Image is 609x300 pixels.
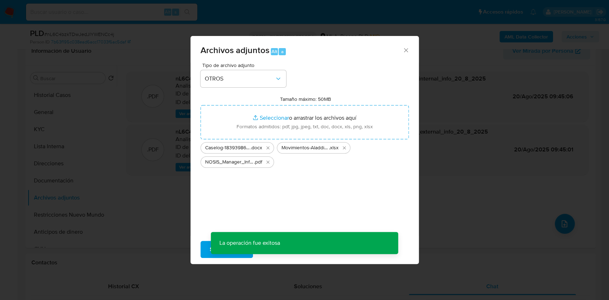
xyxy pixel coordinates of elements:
span: OTROS [205,75,275,82]
span: Alt [271,48,277,55]
button: Eliminar Caselog-183939862- NO ROI.docx [264,144,272,152]
ul: Archivos seleccionados [201,139,409,168]
button: OTROS [201,70,286,87]
span: a [281,48,284,55]
span: Cancelar [265,242,288,257]
button: Cerrar [402,47,409,53]
button: Eliminar NOSIS_Manager_InformeIndividual_20252223011_654930_20250820094743.pdf [264,158,272,166]
span: Tipo de archivo adjunto [202,63,288,68]
p: La operación fue exitosa [211,232,289,254]
span: Movimientos-Aladdin-183939862 [281,144,329,151]
label: Tamaño máximo: 50MB [280,96,331,102]
span: Subir archivo [210,242,244,257]
span: .docx [250,144,262,151]
span: Caselog-183939862- NO ROI [205,144,250,151]
span: NOSIS_Manager_InformeIndividual_20252223011_654930_20250820094743 [205,159,254,166]
span: Archivos adjuntos [201,44,269,56]
button: Eliminar Movimientos-Aladdin-183939862.xlsx [340,144,349,152]
button: Subir archivo [201,241,253,258]
span: .pdf [254,159,262,166]
span: .xlsx [329,144,339,151]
